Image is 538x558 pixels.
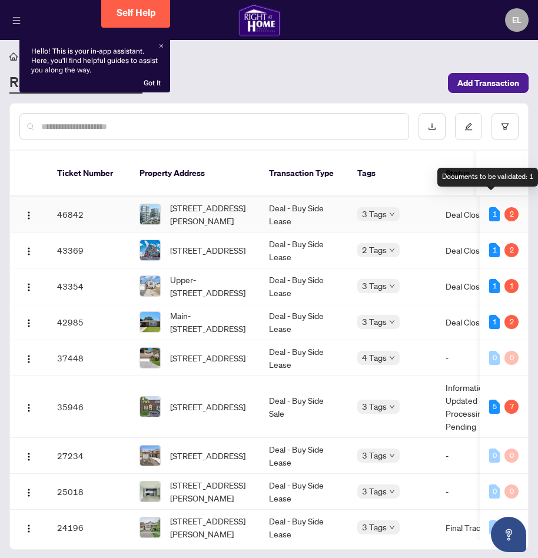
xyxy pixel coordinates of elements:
a: RAHR - Transactions [9,72,142,94]
span: menu [12,16,21,25]
span: 3 Tags [362,315,387,328]
td: Deal - Buy Side Sale [260,376,348,438]
span: filter [501,122,509,131]
button: Logo [19,482,38,501]
img: Logo [24,211,34,220]
td: Deal - Buy Side Lease [260,197,348,232]
span: Add Transaction [457,74,519,92]
img: Logo [24,354,34,364]
span: down [389,211,395,217]
td: 43369 [48,232,130,268]
td: Deal - Buy Side Lease [260,474,348,510]
td: Deal Closed [436,304,524,340]
td: Deal - Buy Side Lease [260,510,348,546]
img: thumbnail-img [140,397,160,417]
img: thumbnail-img [140,446,160,466]
div: 2 [504,207,519,221]
button: Logo [19,397,38,416]
th: Status [436,151,524,197]
img: Logo [24,283,34,292]
span: [STREET_ADDRESS] [170,449,245,462]
th: Tags [348,151,436,197]
span: EL [512,14,522,26]
img: thumbnail-img [140,204,160,224]
button: Logo [19,241,38,260]
button: Logo [19,446,38,465]
span: 3 Tags [362,484,387,498]
span: 2 Tags [362,243,387,257]
td: Deal - Buy Side Lease [260,232,348,268]
button: download [419,113,446,140]
span: [STREET_ADDRESS] [170,351,245,364]
td: 35946 [48,376,130,438]
button: Add Transaction [448,73,529,93]
td: 37448 [48,340,130,376]
span: down [389,453,395,459]
div: Got It [144,78,161,88]
span: down [389,404,395,410]
span: 4 Tags [362,351,387,364]
span: [STREET_ADDRESS][PERSON_NAME] [170,479,250,504]
td: Final Trade [436,510,524,546]
td: Information Updated - Processing Pending [436,376,524,438]
div: 7 [504,400,519,414]
td: Deal - Buy Side Lease [260,340,348,376]
span: 3 Tags [362,520,387,534]
div: Hello! This is your in-app assistant. Here, you'll find helpful guides to assist you along the way. [31,46,158,88]
img: thumbnail-img [140,348,160,368]
button: filter [491,113,519,140]
th: Transaction Type [260,151,348,197]
td: - [436,438,524,474]
span: download [428,122,436,131]
img: Logo [24,452,34,461]
td: 43354 [48,268,130,304]
span: down [389,319,395,325]
div: 0 [504,449,519,463]
button: Logo [19,348,38,367]
span: Self Help [117,7,156,18]
button: edit [455,113,482,140]
img: Logo [24,524,34,533]
img: thumbnail-img [140,240,160,260]
button: Logo [19,313,38,331]
img: thumbnail-img [140,517,160,537]
td: Deal - Buy Side Lease [260,438,348,474]
img: Logo [24,403,34,413]
td: Deal - Buy Side Lease [260,268,348,304]
div: 0 [489,484,500,499]
button: Logo [19,277,38,295]
span: [STREET_ADDRESS] [170,244,245,257]
div: 0 [504,351,519,365]
div: 0 [504,484,519,499]
img: Logo [24,488,34,497]
div: 2 [504,243,519,257]
td: 42985 [48,304,130,340]
div: 1 [489,207,500,221]
div: 1 [489,243,500,257]
div: 2 [504,315,519,329]
div: 0 [489,351,500,365]
td: Deal Closed [436,268,524,304]
span: edit [464,122,473,131]
img: logo [238,4,281,36]
td: Deal - Buy Side Lease [260,304,348,340]
span: down [389,355,395,361]
button: Logo [19,518,38,537]
th: Property Address [130,151,260,197]
button: Open asap [491,517,526,552]
div: 1 [504,279,519,293]
span: Upper-[STREET_ADDRESS] [170,273,250,299]
span: down [389,524,395,530]
span: [STREET_ADDRESS][PERSON_NAME] [170,514,250,540]
td: 27234 [48,438,130,474]
span: home [9,52,18,61]
img: thumbnail-img [140,481,160,501]
td: - [436,474,524,510]
div: 0 [489,520,500,534]
span: 3 Tags [362,279,387,293]
span: [STREET_ADDRESS] [170,400,245,413]
div: 0 [489,449,500,463]
td: - [436,340,524,376]
td: Deal Closed [436,232,524,268]
div: 5 [489,400,500,414]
